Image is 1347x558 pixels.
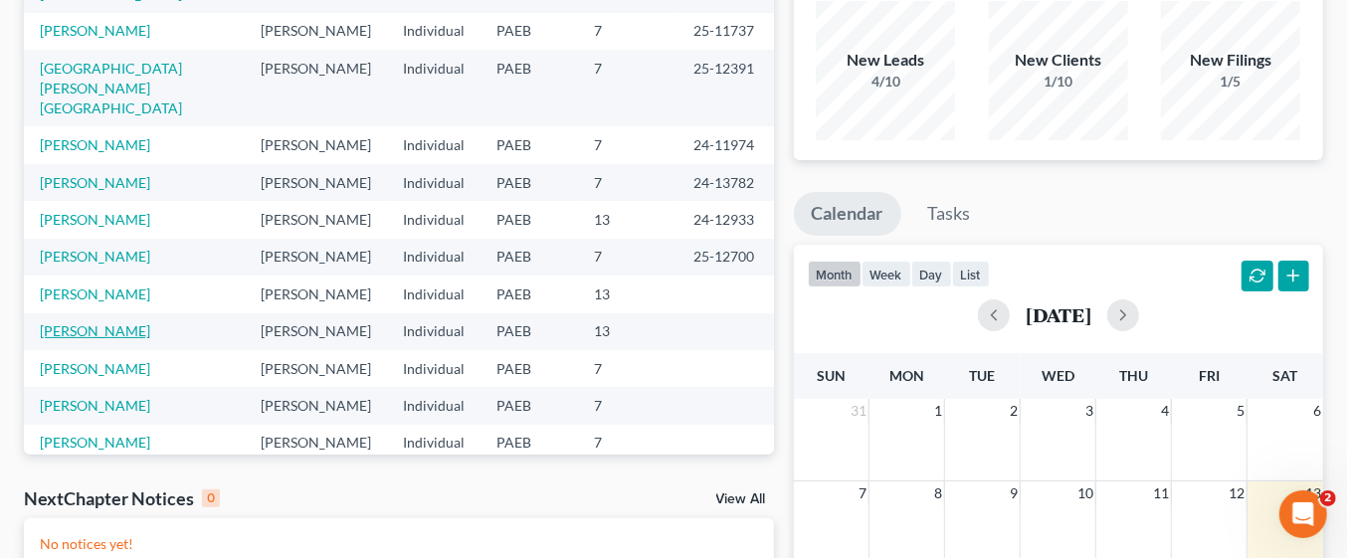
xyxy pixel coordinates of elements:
td: [PERSON_NAME] [246,350,388,387]
span: 6 [1311,399,1323,423]
a: [PERSON_NAME] [40,322,150,339]
td: 7 [579,164,678,201]
button: month [808,261,862,287]
span: 7 [857,481,868,505]
td: [PERSON_NAME] [246,164,388,201]
div: 1/10 [989,72,1128,92]
span: 12 [1227,481,1247,505]
td: 7 [579,387,678,424]
span: 11 [1151,481,1171,505]
span: Wed [1042,367,1074,384]
td: 25-12700 [678,239,774,276]
span: Sat [1272,367,1297,384]
a: [PERSON_NAME] [40,360,150,377]
td: 7 [579,126,678,163]
td: PAEB [481,425,579,462]
button: week [862,261,911,287]
iframe: Intercom live chat [1279,490,1327,538]
td: PAEB [481,239,579,276]
span: 9 [1008,481,1020,505]
td: Individual [388,50,481,126]
td: Individual [388,13,481,50]
td: PAEB [481,276,579,312]
td: PAEB [481,387,579,424]
td: Individual [388,387,481,424]
td: [PERSON_NAME] [246,50,388,126]
a: [PERSON_NAME] [40,248,150,265]
td: 25-11737 [678,13,774,50]
div: New Clients [989,49,1128,72]
td: PAEB [481,164,579,201]
span: Mon [889,367,924,384]
div: 1/5 [1161,72,1300,92]
td: Individual [388,201,481,238]
td: 13 [579,313,678,350]
td: 7 [579,13,678,50]
span: 4 [1159,399,1171,423]
a: [PERSON_NAME] [40,136,150,153]
a: [PERSON_NAME] [40,211,150,228]
div: 0 [202,489,220,507]
td: Individual [388,239,481,276]
span: 8 [932,481,944,505]
td: PAEB [481,313,579,350]
td: 24-13782 [678,164,774,201]
div: NextChapter Notices [24,486,220,510]
td: 7 [579,425,678,462]
a: [PERSON_NAME] [40,434,150,451]
td: Individual [388,276,481,312]
td: 7 [579,239,678,276]
td: 25-12391 [678,50,774,126]
td: PAEB [481,50,579,126]
span: Sun [817,367,846,384]
td: Individual [388,126,481,163]
td: PAEB [481,201,579,238]
span: 1 [932,399,944,423]
a: [PERSON_NAME] [40,285,150,302]
td: [PERSON_NAME] [246,387,388,424]
td: [PERSON_NAME] [246,313,388,350]
td: 24-11974 [678,126,774,163]
span: 13 [1303,481,1323,505]
div: New Leads [816,49,955,72]
td: 7 [579,50,678,126]
span: 3 [1083,399,1095,423]
td: Individual [388,350,481,387]
div: 4/10 [816,72,955,92]
span: 31 [849,399,868,423]
td: [PERSON_NAME] [246,239,388,276]
td: [PERSON_NAME] [246,13,388,50]
td: [PERSON_NAME] [246,425,388,462]
span: Thu [1119,367,1148,384]
td: 7 [579,350,678,387]
td: 13 [579,201,678,238]
button: list [952,261,990,287]
td: PAEB [481,126,579,163]
td: PAEB [481,13,579,50]
td: Individual [388,313,481,350]
a: Calendar [794,192,901,236]
td: 13 [579,276,678,312]
p: No notices yet! [40,534,758,554]
span: Tue [970,367,996,384]
span: 5 [1235,399,1247,423]
td: Individual [388,164,481,201]
td: 24-12933 [678,201,774,238]
td: PAEB [481,350,579,387]
a: [GEOGRAPHIC_DATA][PERSON_NAME][GEOGRAPHIC_DATA] [40,60,182,116]
span: 10 [1075,481,1095,505]
td: Individual [388,425,481,462]
h2: [DATE] [1026,304,1091,325]
td: [PERSON_NAME] [246,276,388,312]
div: New Filings [1161,49,1300,72]
a: Tasks [910,192,989,236]
td: [PERSON_NAME] [246,126,388,163]
span: Fri [1199,367,1220,384]
a: View All [716,492,766,506]
span: 2 [1008,399,1020,423]
span: 2 [1320,490,1336,506]
a: [PERSON_NAME] [40,22,150,39]
a: [PERSON_NAME] [40,174,150,191]
a: [PERSON_NAME] [40,397,150,414]
td: [PERSON_NAME] [246,201,388,238]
